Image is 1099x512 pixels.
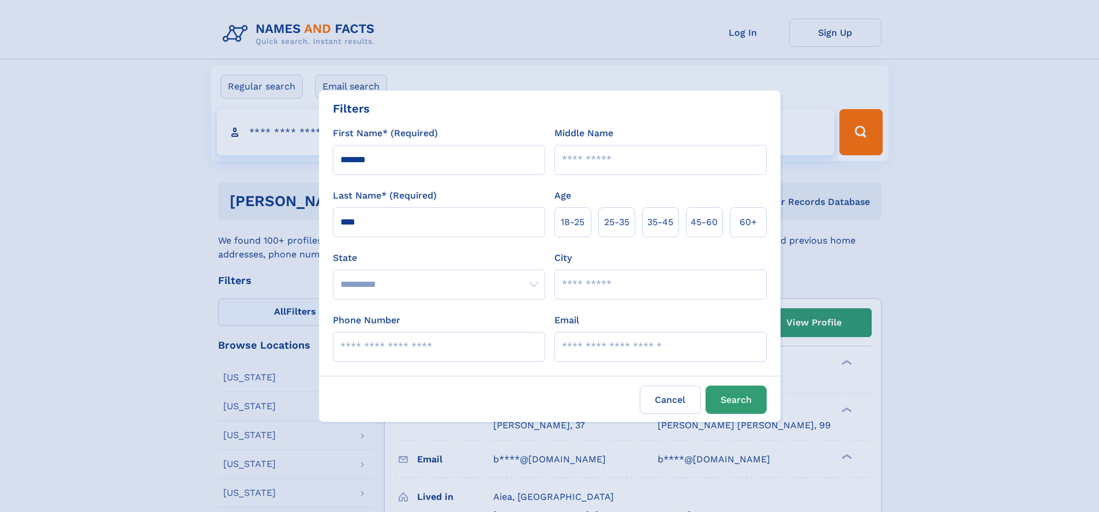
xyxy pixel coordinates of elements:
span: 18‑25 [561,215,584,229]
label: City [554,251,572,265]
label: Email [554,313,579,327]
label: Age [554,189,571,203]
label: First Name* (Required) [333,126,438,140]
label: Phone Number [333,313,400,327]
label: Middle Name [554,126,613,140]
label: State [333,251,545,265]
div: Filters [333,100,370,117]
button: Search [706,386,767,414]
label: Cancel [640,386,701,414]
span: 35‑45 [647,215,673,229]
span: 25‑35 [604,215,629,229]
span: 60+ [740,215,757,229]
label: Last Name* (Required) [333,189,437,203]
span: 45‑60 [691,215,718,229]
